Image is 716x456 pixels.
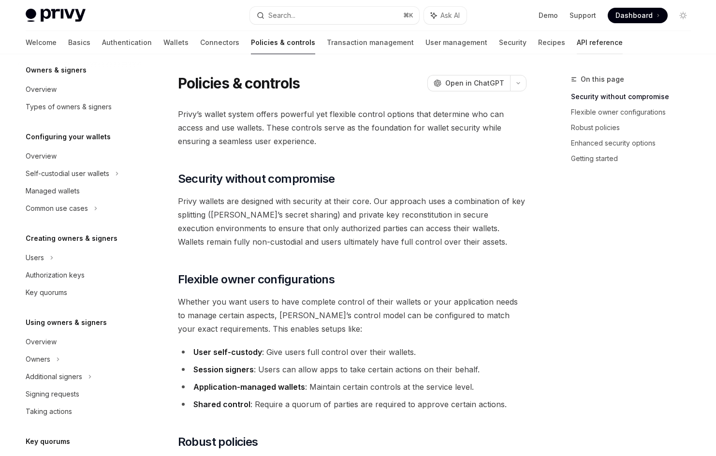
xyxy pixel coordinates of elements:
[26,269,85,281] div: Authorization keys
[178,363,526,376] li: : Users can allow apps to take certain actions on their behalf.
[403,12,413,19] span: ⌘ K
[499,31,526,54] a: Security
[26,317,107,328] h5: Using owners & signers
[18,98,142,116] a: Types of owners & signers
[193,365,254,374] strong: Session signers
[26,64,87,76] h5: Owners & signers
[26,252,44,264] div: Users
[163,31,189,54] a: Wallets
[178,380,526,394] li: : Maintain certain controls at the service level.
[26,436,70,447] h5: Key quorums
[26,233,117,244] h5: Creating owners & signers
[26,287,67,298] div: Key quorums
[178,272,335,287] span: Flexible owner configurations
[18,81,142,98] a: Overview
[193,347,262,357] strong: User self-custody
[571,151,699,166] a: Getting started
[178,295,526,336] span: Whether you want users to have complete control of their wallets or your application needs to man...
[200,31,239,54] a: Connectors
[445,78,504,88] span: Open in ChatGPT
[26,406,72,417] div: Taking actions
[615,11,653,20] span: Dashboard
[26,336,57,348] div: Overview
[571,104,699,120] a: Flexible owner configurations
[26,371,82,382] div: Additional signers
[178,345,526,359] li: : Give users full control over their wallets.
[178,397,526,411] li: : Require a quorum of parties are required to approve certain actions.
[178,171,335,187] span: Security without compromise
[571,89,699,104] a: Security without compromise
[427,75,510,91] button: Open in ChatGPT
[102,31,152,54] a: Authentication
[251,31,315,54] a: Policies & controls
[18,385,142,403] a: Signing requests
[26,185,80,197] div: Managed wallets
[193,399,250,409] strong: Shared control
[26,131,111,143] h5: Configuring your wallets
[675,8,691,23] button: Toggle dark mode
[539,11,558,20] a: Demo
[26,84,57,95] div: Overview
[26,168,109,179] div: Self-custodial user wallets
[26,31,57,54] a: Welcome
[18,333,142,351] a: Overview
[178,74,300,92] h1: Policies & controls
[178,194,526,249] span: Privy wallets are designed with security at their core. Our approach uses a combination of key sp...
[577,31,623,54] a: API reference
[18,182,142,200] a: Managed wallets
[193,382,305,392] strong: Application-managed wallets
[18,266,142,284] a: Authorization keys
[18,403,142,420] a: Taking actions
[571,135,699,151] a: Enhanced security options
[26,9,86,22] img: light logo
[18,284,142,301] a: Key quorums
[538,31,565,54] a: Recipes
[608,8,668,23] a: Dashboard
[18,147,142,165] a: Overview
[26,388,79,400] div: Signing requests
[268,10,295,21] div: Search...
[26,203,88,214] div: Common use cases
[26,353,50,365] div: Owners
[327,31,414,54] a: Transaction management
[26,101,112,113] div: Types of owners & signers
[581,74,624,85] span: On this page
[570,11,596,20] a: Support
[571,120,699,135] a: Robust policies
[68,31,90,54] a: Basics
[250,7,419,24] button: Search...⌘K
[26,150,57,162] div: Overview
[425,31,487,54] a: User management
[178,434,258,450] span: Robust policies
[440,11,460,20] span: Ask AI
[424,7,467,24] button: Ask AI
[178,107,526,148] span: Privy’s wallet system offers powerful yet flexible control options that determine who can access ...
